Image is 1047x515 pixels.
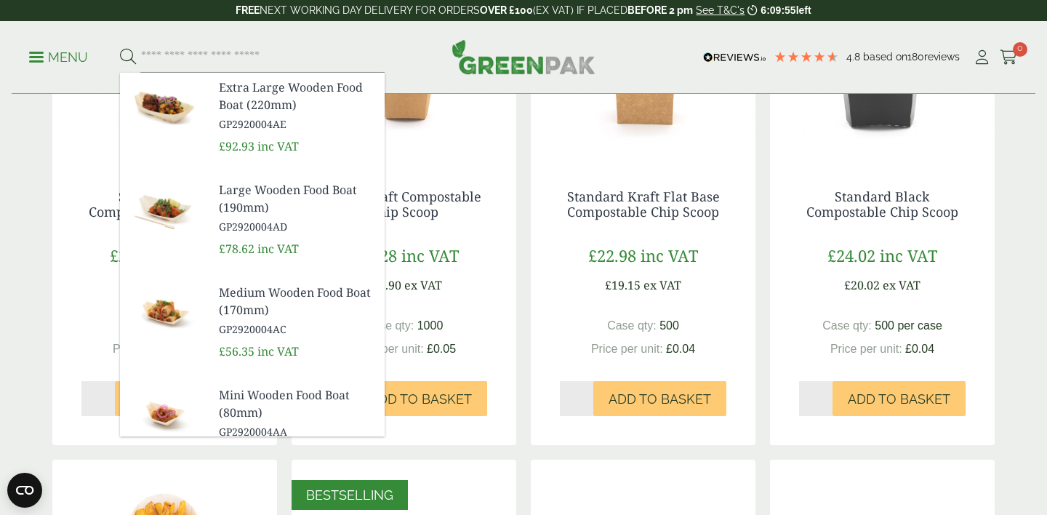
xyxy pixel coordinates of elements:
[830,343,902,355] span: Price per unit:
[1000,47,1018,68] a: 0
[354,381,487,416] button: Add to Basket
[907,51,924,63] span: 180
[257,138,299,154] span: inc VAT
[846,51,863,63] span: 4.8
[401,244,459,266] span: inc VAT
[844,277,880,293] span: £20.02
[452,39,595,74] img: GreenPak Supplies
[113,343,185,355] span: Price per unit:
[880,244,937,266] span: inc VAT
[219,138,254,154] span: £92.93
[567,188,720,221] a: Standard Kraft Flat Base Compostable Chip Scoop
[257,241,299,257] span: inc VAT
[822,319,872,332] span: Case qty:
[326,188,481,221] a: Large Kraft Compostable Chip Scoop
[219,284,373,337] a: Medium Wooden Food Boat (170mm) GP2920004AC
[219,219,373,234] span: GP2920004AD
[588,244,636,266] span: £22.98
[115,381,248,416] button: Add to Basket
[110,244,158,266] span: £27.82
[417,319,444,332] span: 1000
[306,487,393,503] span: BESTSELLING
[696,4,745,16] a: See T&C's
[219,284,373,319] span: Medium Wooden Food Boat (170mm)
[863,51,907,63] span: Based on
[761,4,795,16] span: 6:09:55
[605,277,641,293] span: £19.15
[796,4,811,16] span: left
[593,381,726,416] button: Add to Basket
[219,241,254,257] span: £78.62
[219,181,373,234] a: Large Wooden Food Boat (190mm) GP2920004AD
[641,244,698,266] span: inc VAT
[120,380,207,450] img: GP2920004AA
[1013,42,1027,57] span: 0
[7,473,42,508] button: Open CMP widget
[89,188,241,221] a: Standard Kraft Compostable Chip Scoop
[219,386,373,439] a: Mini Wooden Food Boat (80mm) GP2920004AA
[219,322,373,337] span: GP2920004AC
[120,175,207,245] img: GP2920004AD
[369,391,472,407] span: Add to Basket
[905,343,934,355] span: £0.04
[703,52,766,63] img: REVIEWS.io
[924,51,960,63] span: reviews
[659,319,679,332] span: 500
[219,343,254,359] span: £56.35
[257,343,299,359] span: inc VAT
[219,181,373,216] span: Large Wooden Food Boat (190mm)
[219,424,373,439] span: GP2920004AA
[219,79,373,132] a: Extra Large Wooden Food Boat (220mm) GP2920004AE
[120,278,207,348] img: GP2920004AC
[352,343,424,355] span: Price per unit:
[883,277,920,293] span: ex VAT
[219,386,373,421] span: Mini Wooden Food Boat (80mm)
[1000,50,1018,65] i: Cart
[643,277,681,293] span: ex VAT
[480,4,533,16] strong: OVER £100
[973,50,991,65] i: My Account
[609,391,711,407] span: Add to Basket
[848,391,950,407] span: Add to Basket
[774,50,839,63] div: 4.78 Stars
[365,319,414,332] span: Case qty:
[591,343,663,355] span: Price per unit:
[219,116,373,132] span: GP2920004AE
[29,49,88,63] a: Menu
[627,4,693,16] strong: BEFORE 2 pm
[806,188,958,221] a: Standard Black Compostable Chip Scoop
[607,319,657,332] span: Case qty:
[236,4,260,16] strong: FREE
[827,244,875,266] span: £24.02
[833,381,966,416] button: Add to Basket
[404,277,442,293] span: ex VAT
[427,343,456,355] span: £0.05
[29,49,88,66] p: Menu
[219,79,373,113] span: Extra Large Wooden Food Boat (220mm)
[666,343,695,355] span: £0.04
[120,73,207,143] img: GP2920004AE
[875,319,942,332] span: 500 per case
